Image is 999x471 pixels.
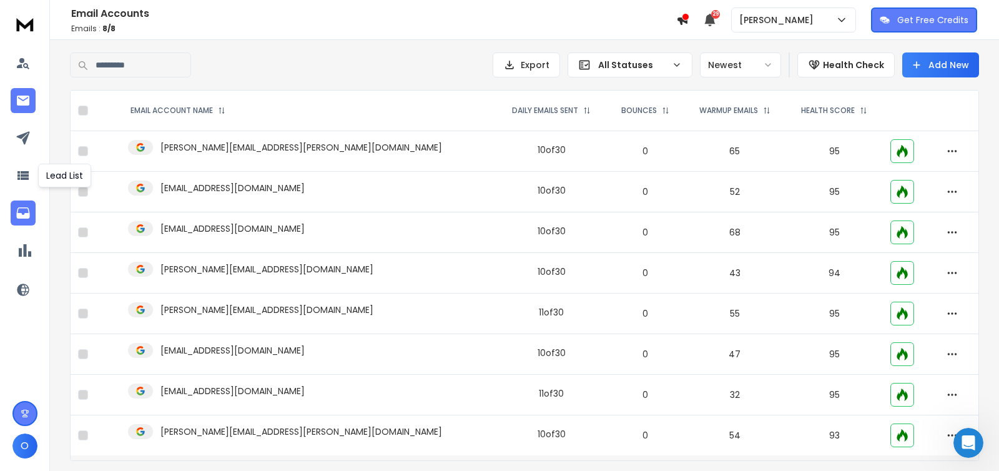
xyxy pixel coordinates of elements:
[786,212,883,253] td: 95
[12,434,37,459] button: O
[614,307,676,320] p: 0
[102,23,116,34] span: 8 / 8
[59,375,69,385] button: Upload attachment
[538,184,566,197] div: 10 of 30
[684,131,786,172] td: 65
[160,425,442,438] p: [PERSON_NAME][EMAIL_ADDRESS][PERSON_NAME][DOMAIN_NAME]
[539,387,564,400] div: 11 of 30
[684,334,786,375] td: 47
[538,347,566,359] div: 10 of 30
[493,52,560,77] button: Export
[684,294,786,334] td: 55
[538,144,566,156] div: 10 of 30
[614,145,676,157] p: 0
[10,215,205,310] div: Hi [PERSON_NAME],Glad you noticed! We’re happy to hear you like the new addition — your feedback ...
[10,166,240,215] div: Olivier says…
[160,263,373,275] p: [PERSON_NAME][EMAIL_ADDRESS][DOMAIN_NAME]
[160,344,305,357] p: [EMAIL_ADDRESS][DOMAIN_NAME]
[614,348,676,360] p: 0
[160,141,442,154] p: [PERSON_NAME][EMAIL_ADDRESS][PERSON_NAME][DOMAIN_NAME]
[160,222,305,235] p: [EMAIL_ADDRESS][DOMAIN_NAME]
[61,16,150,28] p: Active in the last 15m
[614,186,676,198] p: 0
[684,172,786,212] td: 52
[786,172,883,212] td: 95
[71,24,676,34] p: Emails :
[36,7,56,27] img: Profile image for Raj
[614,226,676,239] p: 0
[71,6,676,21] h1: Email Accounts
[699,106,758,116] p: WARMUP EMAILS
[45,332,240,371] div: I also like the refresh UI. It's a good start and it's more pleasent
[684,375,786,415] td: 32
[11,349,239,370] textarea: Message…
[711,10,720,19] span: 29
[700,52,781,77] button: Newest
[871,7,977,32] button: Get Free Credits
[614,389,676,401] p: 0
[739,14,819,26] p: [PERSON_NAME]
[897,14,968,26] p: Get Free Credits
[902,52,979,77] button: Add New
[160,304,373,316] p: [PERSON_NAME][EMAIL_ADDRESS][DOMAIN_NAME]
[45,166,240,205] div: I see that you guys added it. This is great addition!
[797,52,895,77] button: Health Check
[684,415,786,456] td: 54
[786,131,883,172] td: 95
[55,339,230,364] div: I also like the refresh UI. It's a good start and it's more pleasent
[823,59,884,71] p: Health Check
[801,106,855,116] p: HEALTH SCORE
[786,375,883,415] td: 95
[621,106,657,116] p: BOUNCES
[786,253,883,294] td: 94
[953,428,983,458] iframe: Intercom live chat
[512,106,578,116] p: DAILY EMAILS SENT
[8,5,32,29] button: go back
[55,173,230,197] div: I see that you guys added it. This is great addition!
[61,6,142,16] h1: [PERSON_NAME]
[684,253,786,294] td: 43
[786,415,883,456] td: 93
[160,182,305,194] p: [EMAIL_ADDRESS][DOMAIN_NAME]
[20,240,195,302] div: Glad you noticed! We’re happy to hear you like the new addition — your feedback helped make it ha...
[10,215,240,332] div: Raj says…
[684,212,786,253] td: 68
[39,375,49,385] button: Gif picker
[598,59,667,71] p: All Statuses
[10,149,240,166] div: [DATE]
[10,332,240,386] div: Olivier says…
[614,267,676,279] p: 0
[20,222,195,235] div: Hi [PERSON_NAME],
[538,265,566,278] div: 10 of 30
[539,306,564,319] div: 11 of 30
[160,385,305,397] p: [EMAIL_ADDRESS][DOMAIN_NAME]
[786,334,883,375] td: 95
[614,429,676,442] p: 0
[538,428,566,440] div: 10 of 30
[130,106,225,116] div: EMAIL ACCOUNT NAME
[538,225,566,237] div: 10 of 30
[19,375,29,385] button: Emoji picker
[38,164,91,187] div: Lead List
[218,5,242,29] button: Home
[786,294,883,334] td: 95
[20,312,118,319] div: [PERSON_NAME] • 1h ago
[12,12,37,36] img: logo
[214,370,234,390] button: Send a message…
